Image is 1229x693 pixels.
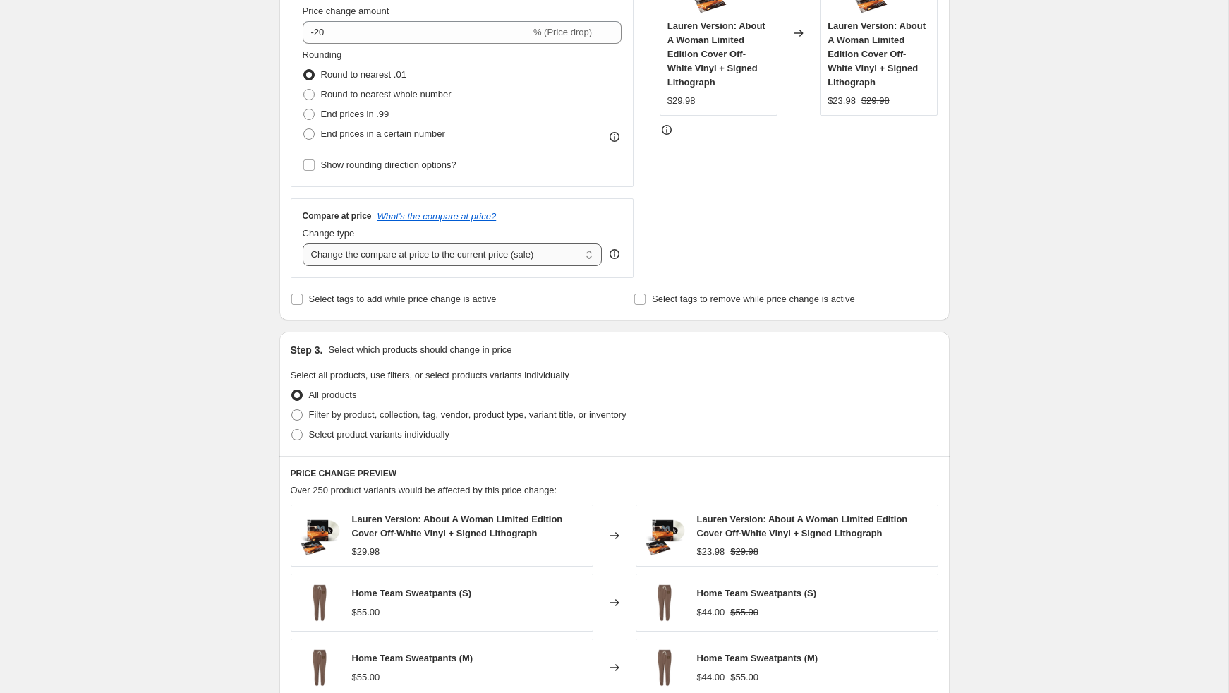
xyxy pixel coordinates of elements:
div: $29.98 [352,545,380,559]
img: TR_WEB_AboutAWoman_VinylMockup_D2C2_MilkyClear_LaurenUTCover_SignedLitho_2024.07.15_FNL_80x.png [643,514,686,557]
span: Lauren Version: About A Woman Limited Edition Cover Off-White Vinyl + Signed Lithograph [667,20,765,88]
p: Select which products should change in price [328,343,511,357]
span: Select product variants individually [309,429,449,440]
strike: $55.00 [730,605,758,620]
div: $23.98 [828,94,856,108]
span: Rounding [303,49,342,60]
h3: Compare at price [303,210,372,222]
span: Select all products, use filters, or select products variants individually [291,370,569,380]
span: Round to nearest whole number [321,89,452,100]
img: TR_WEB_AboutAWoman_VinylMockup_D2C2_MilkyClear_LaurenUTCover_SignedLitho_2024.07.15_FNL_80x.png [298,514,341,557]
button: What's the compare at price? [377,211,497,222]
span: End prices in .99 [321,109,389,119]
div: $29.98 [667,94,696,108]
h2: Step 3. [291,343,323,357]
strike: $55.00 [730,670,758,685]
div: $23.98 [697,545,725,559]
div: help [607,247,622,261]
span: Home Team Sweatpants (M) [697,653,818,663]
img: EssentialSweats_80x.png [643,581,686,624]
span: Lauren Version: About A Woman Limited Edition Cover Off-White Vinyl + Signed Lithograph [697,514,908,538]
strike: $29.98 [730,545,758,559]
span: Select tags to remove while price change is active [652,294,855,304]
div: $55.00 [352,670,380,685]
h6: PRICE CHANGE PREVIEW [291,468,938,479]
span: Show rounding direction options? [321,159,456,170]
img: EssentialSweats_80x.png [298,581,341,624]
div: $44.00 [697,605,725,620]
span: Price change amount [303,6,389,16]
span: Change type [303,228,355,239]
span: % (Price drop) [533,27,592,37]
div: $55.00 [352,605,380,620]
span: Home Team Sweatpants (S) [697,588,817,598]
span: Lauren Version: About A Woman Limited Edition Cover Off-White Vinyl + Signed Lithograph [828,20,926,88]
span: Select tags to add while price change is active [309,294,497,304]
span: End prices in a certain number [321,128,445,139]
span: Home Team Sweatpants (S) [352,588,472,598]
span: Home Team Sweatpants (M) [352,653,473,663]
strike: $29.98 [861,94,890,108]
span: Filter by product, collection, tag, vendor, product type, variant title, or inventory [309,409,626,420]
span: All products [309,390,357,400]
input: -15 [303,21,531,44]
img: EssentialSweats_80x.png [298,646,341,689]
img: EssentialSweats_80x.png [643,646,686,689]
span: Round to nearest .01 [321,69,406,80]
span: Lauren Version: About A Woman Limited Edition Cover Off-White Vinyl + Signed Lithograph [352,514,563,538]
span: Over 250 product variants would be affected by this price change: [291,485,557,495]
div: $44.00 [697,670,725,685]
